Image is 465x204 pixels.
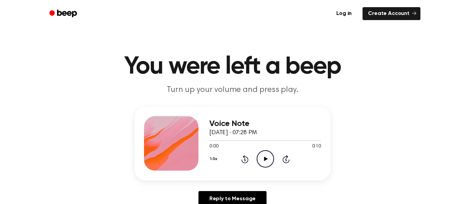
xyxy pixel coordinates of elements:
h3: Voice Note [209,119,321,128]
a: Create Account [363,7,420,20]
p: Turn up your volume and press play. [102,84,363,96]
a: Beep [45,7,83,20]
h1: You were left a beep [58,54,407,79]
button: 1.0x [209,153,220,165]
a: Log in [330,6,358,21]
span: [DATE] · 07:28 PM [209,130,257,136]
span: 0:00 [209,143,218,150]
span: 0:10 [312,143,321,150]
